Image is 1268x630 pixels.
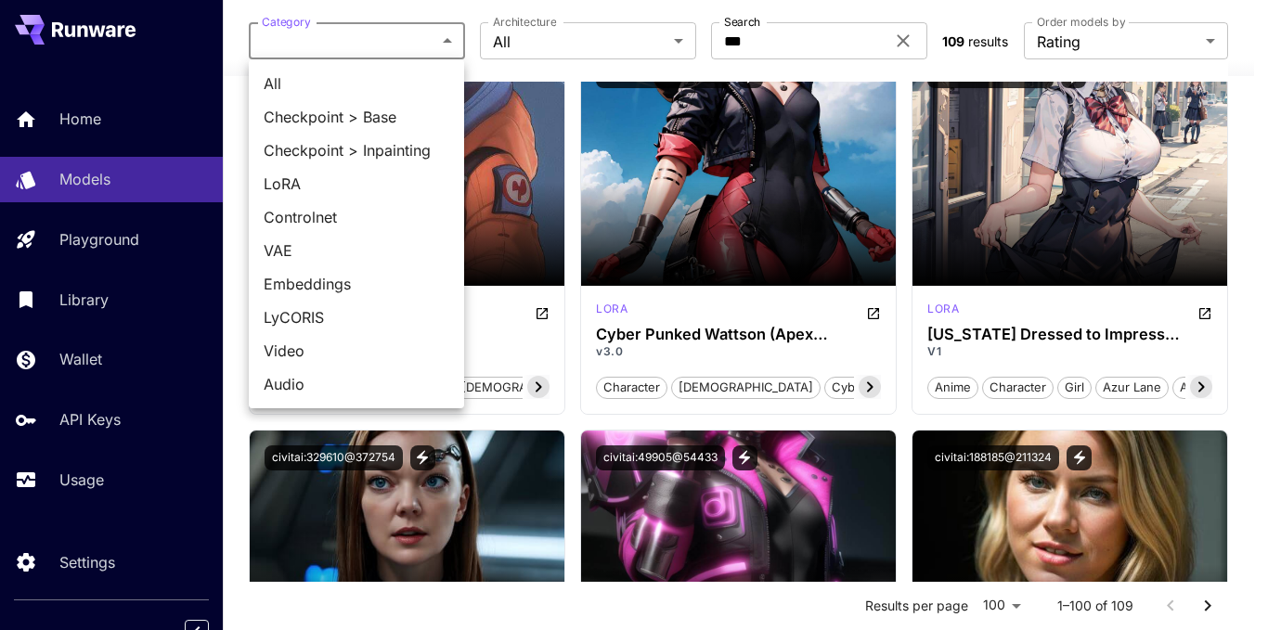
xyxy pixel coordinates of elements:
[264,239,449,262] span: VAE
[264,173,449,195] span: LoRA
[264,72,449,95] span: All
[264,373,449,395] span: Audio
[264,206,449,228] span: Controlnet
[264,306,449,328] span: LyCORIS
[264,139,449,161] span: Checkpoint > Inpainting
[264,273,449,295] span: Embeddings
[264,106,449,128] span: Checkpoint > Base
[264,340,449,362] span: Video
